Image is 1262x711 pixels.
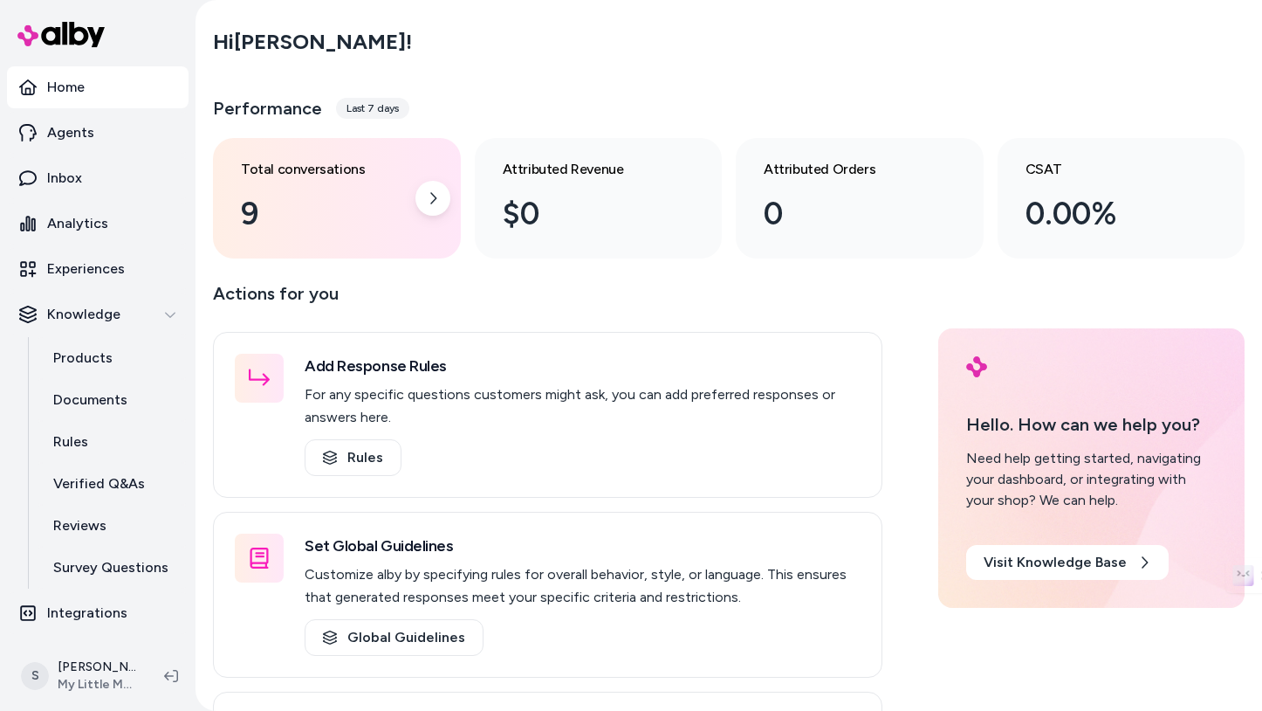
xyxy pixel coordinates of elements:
[10,648,150,704] button: S[PERSON_NAME]My Little Magic Shop
[53,473,145,494] p: Verified Q&As
[36,421,189,463] a: Rules
[241,159,405,180] h3: Total conversations
[7,248,189,290] a: Experiences
[53,390,127,411] p: Documents
[53,348,113,369] p: Products
[47,168,82,189] p: Inbox
[503,190,667,238] div: $0
[7,293,189,335] button: Knowledge
[21,662,49,690] span: S
[36,547,189,589] a: Survey Questions
[966,448,1217,511] div: Need help getting started, navigating your dashboard, or integrating with your shop? We can help.
[47,304,120,325] p: Knowledge
[503,159,667,180] h3: Attributed Revenue
[336,98,409,119] div: Last 7 days
[305,383,861,429] p: For any specific questions customers might ask, you can add preferred responses or answers here.
[305,619,484,656] a: Global Guidelines
[213,96,322,121] h3: Performance
[764,190,928,238] div: 0
[966,545,1169,580] a: Visit Knowledge Base
[47,603,127,624] p: Integrations
[36,505,189,547] a: Reviews
[47,122,94,143] p: Agents
[1025,159,1190,180] h3: CSAT
[475,138,723,259] a: Attributed Revenue $0
[36,463,189,505] a: Verified Q&As
[7,592,189,634] a: Integrations
[58,676,136,694] span: My Little Magic Shop
[17,22,105,47] img: alby Logo
[213,280,882,321] p: Actions for you
[1025,190,1190,238] div: 0.00%
[305,563,861,609] p: Customize alby by specifying rules for overall behavior, style, or language. This ensures that ge...
[213,29,412,55] h2: Hi [PERSON_NAME] !
[998,138,1245,259] a: CSAT 0.00%
[7,66,189,108] a: Home
[47,213,108,234] p: Analytics
[966,356,987,377] img: alby Logo
[36,379,189,421] a: Documents
[305,439,401,476] a: Rules
[764,159,928,180] h3: Attributed Orders
[47,259,125,280] p: Experiences
[966,411,1217,438] p: Hello. How can we help you?
[58,659,136,676] p: [PERSON_NAME]
[7,112,189,154] a: Agents
[736,138,984,259] a: Attributed Orders 0
[53,431,88,452] p: Rules
[241,190,405,238] div: 9
[213,138,461,259] a: Total conversations 9
[53,515,106,536] p: Reviews
[305,354,861,378] h3: Add Response Rules
[305,534,861,558] h3: Set Global Guidelines
[7,157,189,199] a: Inbox
[53,557,168,578] p: Survey Questions
[7,203,189,245] a: Analytics
[36,337,189,379] a: Products
[47,77,85,98] p: Home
